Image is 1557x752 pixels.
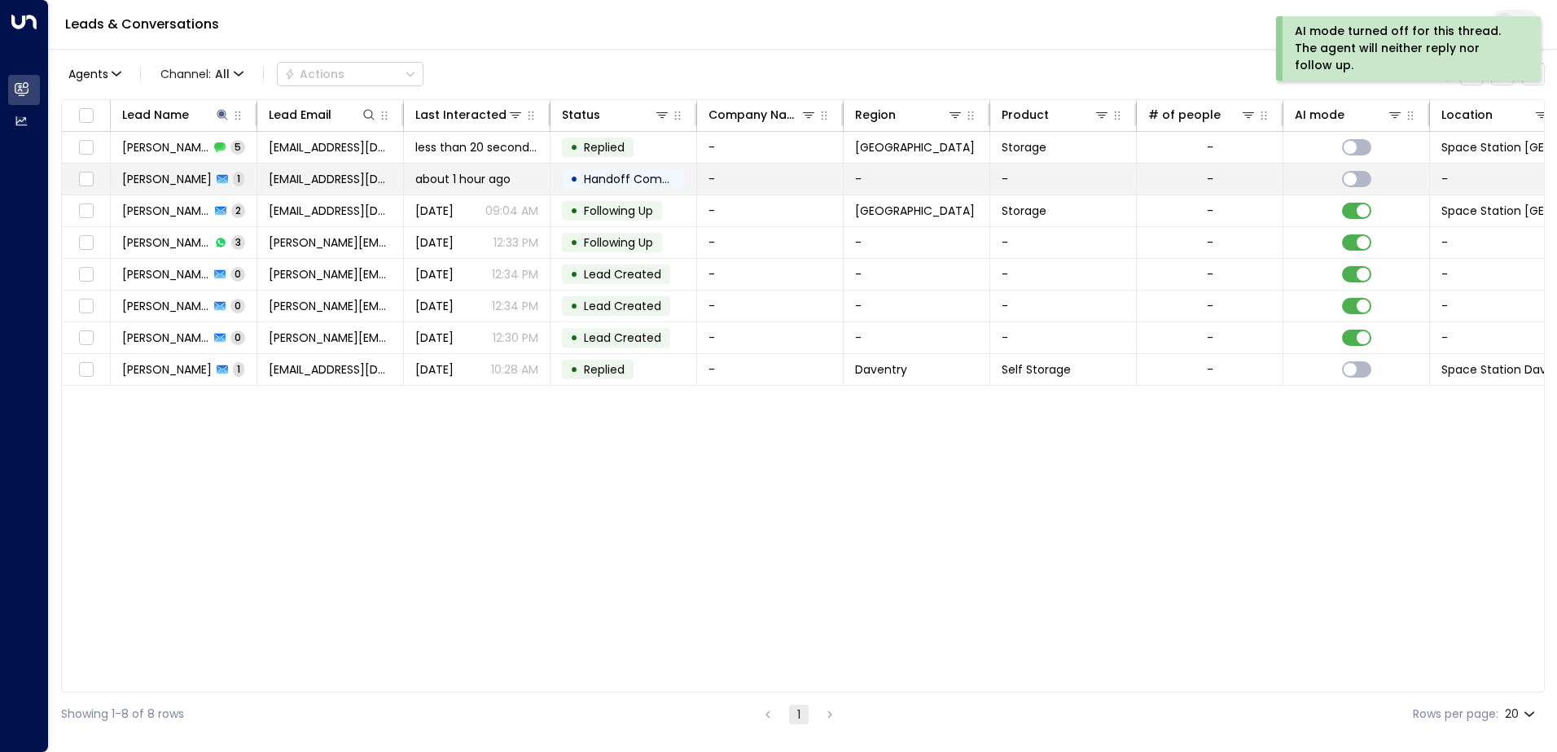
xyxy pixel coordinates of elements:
span: garyjohncollett@gmail.com [269,361,392,378]
div: - [1207,361,1213,378]
span: Toggle select row [76,201,96,221]
div: • [570,324,578,352]
span: Dominic Pang [122,266,209,282]
a: Leads & Conversations [65,15,219,33]
td: - [697,195,844,226]
div: • [570,197,578,225]
span: Toggle select row [76,169,96,190]
div: Region [855,105,896,125]
span: Lead Created [584,298,661,314]
span: London [855,203,975,219]
p: 12:34 PM [492,266,538,282]
td: - [697,132,844,163]
div: Company Name [708,105,817,125]
p: 10:28 AM [491,361,538,378]
span: Jun 24, 2025 [415,298,454,314]
span: Toggle select row [76,360,96,380]
div: Company Name [708,105,800,125]
span: Daventry [855,361,907,378]
span: All [215,68,230,81]
span: Dominic Gittus [122,361,212,378]
td: - [844,227,990,258]
span: jennifer.hopang@gmail.com [269,266,392,282]
td: - [990,227,1137,258]
span: 1 [233,362,244,376]
td: - [844,322,990,353]
span: Replied [584,139,625,155]
td: - [990,259,1137,290]
div: Lead Name [122,105,230,125]
span: djtatton369@gmail.com [269,203,392,219]
span: Storage [1002,203,1046,219]
td: - [697,164,844,195]
div: Last Interacted [415,105,507,125]
span: Toggle select all [76,106,96,126]
td: - [697,322,844,353]
div: Lead Name [122,105,189,125]
span: djtatton369@gmail.com [269,139,392,155]
span: jennifer.hopang@gmail.com [269,234,392,251]
span: Storage [1002,139,1046,155]
div: - [1207,266,1213,282]
div: • [570,165,578,193]
div: Status [562,105,600,125]
span: Handoff Completed [584,171,699,187]
td: - [697,291,844,321]
div: Actions [284,67,344,81]
span: Dominic Tatton [122,203,210,219]
span: djtatton369@gmail.com [269,171,392,187]
div: • [570,133,578,161]
span: 1 [233,172,244,186]
div: - [1207,234,1213,251]
span: Toggle select row [76,233,96,253]
td: - [697,259,844,290]
div: Region [855,105,963,125]
button: page 1 [789,705,809,724]
button: Channel:All [154,63,250,85]
span: Toggle select row [76,328,96,348]
span: about 1 hour ago [415,171,511,187]
span: Replied [584,361,625,378]
span: jennifer.hopang@gmail.com [269,298,392,314]
span: Dominic Pang [122,298,209,314]
button: Actions [277,62,423,86]
td: - [844,259,990,290]
td: - [697,354,844,385]
div: Lead Email [269,105,377,125]
div: • [570,229,578,256]
div: Product [1002,105,1049,125]
span: 2 [231,203,245,217]
span: Dominic Pang [122,234,210,251]
span: Jun 24, 2025 [415,266,454,282]
span: Self Storage [1002,361,1071,378]
span: Following Up [584,203,653,219]
span: less than 20 seconds ago [415,139,538,155]
span: 0 [230,267,245,281]
p: 12:30 PM [493,330,538,346]
span: Yesterday [415,203,454,219]
div: AI mode turned off for this thread. The agent will neither reply nor follow up. [1295,23,1519,74]
div: - [1207,330,1213,346]
div: - [1207,298,1213,314]
div: Status [562,105,670,125]
td: - [990,291,1137,321]
p: 12:34 PM [492,298,538,314]
div: - [1207,171,1213,187]
div: Location [1441,105,1493,125]
div: Lead Email [269,105,331,125]
td: - [844,291,990,321]
td: - [844,164,990,195]
span: 5 [230,140,245,154]
span: 0 [230,330,245,344]
span: Dominic Tatton [122,171,212,187]
div: # of people [1148,105,1221,125]
div: • [570,260,578,288]
span: Toggle select row [76,265,96,285]
div: Button group with a nested menu [277,62,423,86]
p: 12:33 PM [493,234,538,251]
div: • [570,356,578,383]
nav: pagination navigation [757,704,840,724]
span: Dominic Pang [122,330,209,346]
span: Lead Created [584,330,661,346]
span: Channel: [154,63,250,85]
